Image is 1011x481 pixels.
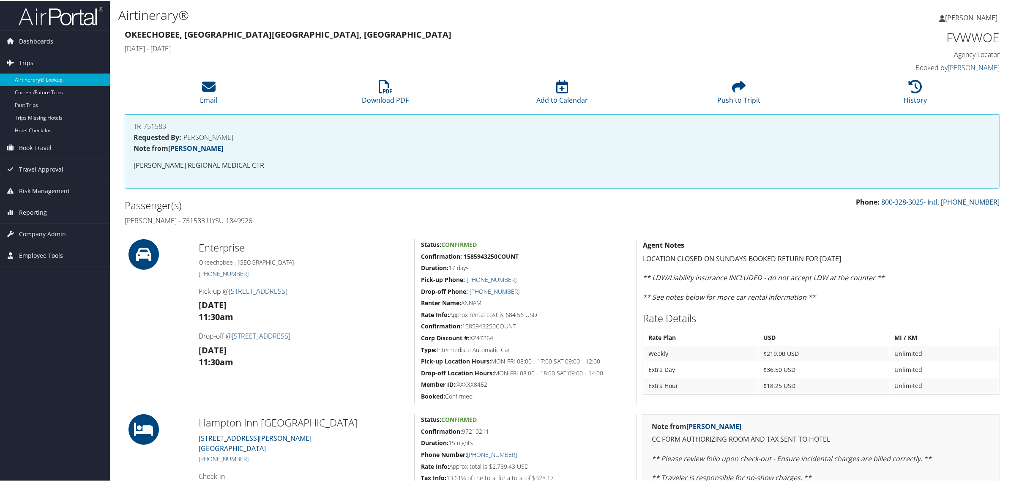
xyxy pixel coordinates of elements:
[199,257,408,266] h5: Okeechobee , [GEOGRAPHIC_DATA]
[421,287,468,295] strong: Drop-off Phone:
[421,263,448,271] strong: Duration:
[421,450,467,458] strong: Phone Number:
[232,331,290,340] a: [STREET_ADDRESS]
[421,356,630,365] h5: MON-FRI 08:00 - 17:00 SAT 09:00 - 12:00
[421,333,630,342] h5: XZ47264
[134,122,991,129] h4: TR-751583
[643,272,885,281] em: ** LDW/Liability insurance INCLUDED - do not accept LDW at the counter **
[717,84,760,104] a: Push to Tripit
[199,331,408,340] h4: Drop-off @
[199,344,227,355] strong: [DATE]
[118,5,710,23] h1: Airtinerary®
[199,355,233,367] strong: 11:30am
[125,197,556,212] h2: Passenger(s)
[19,180,70,201] span: Risk Management
[421,462,630,470] h5: Approx total is $2,739.43 USD
[421,380,455,388] strong: Member ID:
[19,5,103,25] img: airportal-logo.png
[125,43,778,52] h4: [DATE] - [DATE]
[759,329,890,344] th: USD
[467,275,516,283] a: [PHONE_NUMBER]
[421,438,448,446] strong: Duration:
[134,143,223,152] strong: Note from
[467,450,517,458] a: [PHONE_NUMBER]
[652,421,741,430] strong: Note from
[421,333,470,341] strong: Corp Discount #:
[199,298,227,310] strong: [DATE]
[643,310,1000,325] h2: Rate Details
[891,377,998,393] td: Unlimited
[19,52,33,73] span: Trips
[199,415,408,429] h2: Hampton Inn [GEOGRAPHIC_DATA]
[441,240,477,248] span: Confirmed
[441,415,477,423] span: Confirmed
[421,321,630,330] h5: 1585943250COUNT
[470,287,519,295] a: [PHONE_NUMBER]
[421,473,446,481] strong: Tax Info:
[536,84,588,104] a: Add to Calendar
[19,137,52,158] span: Book Travel
[125,28,451,39] strong: Okeechobee, [GEOGRAPHIC_DATA] [GEOGRAPHIC_DATA], [GEOGRAPHIC_DATA]
[421,426,630,435] h5: 97210211
[891,361,998,377] td: Unlimited
[421,426,462,435] strong: Confirmation:
[421,275,465,283] strong: Pick-up Phone:
[19,201,47,222] span: Reporting
[362,84,409,104] a: Download PDF
[904,84,927,104] a: History
[421,345,630,353] h5: Intermediate Automatic Car
[790,62,1000,71] h4: Booked by
[759,345,890,361] td: $219.00 USD
[948,62,1000,71] a: [PERSON_NAME]
[421,380,630,388] h5: @XXXX8452
[134,133,991,140] h4: [PERSON_NAME]
[644,329,758,344] th: Rate Plan
[759,377,890,393] td: $18.25 USD
[644,377,758,393] td: Extra Hour
[199,433,311,452] a: [STREET_ADDRESS][PERSON_NAME][GEOGRAPHIC_DATA]
[200,84,218,104] a: Email
[652,433,991,444] p: CC FORM AUTHORIZING ROOM AND TAX SENT TO HOTEL
[643,292,816,301] em: ** See notes below for more car rental information **
[790,28,1000,46] h1: FVWWOE
[644,345,758,361] td: Weekly
[19,158,63,179] span: Travel Approval
[199,471,408,480] h4: Check-in
[19,30,53,51] span: Dashboards
[168,143,223,152] a: [PERSON_NAME]
[421,415,441,423] strong: Status:
[199,286,408,295] h4: Pick-up @
[421,321,462,329] strong: Confirmation:
[643,240,684,249] strong: Agent Notes
[891,329,998,344] th: MI / KM
[421,298,630,306] h5: ANNAM
[421,310,449,318] strong: Rate Info:
[125,215,556,224] h4: [PERSON_NAME] - 751583 UYSU 1849926
[686,421,741,430] a: [PERSON_NAME]
[421,391,630,400] h5: Confirmed
[199,454,249,462] a: [PHONE_NUMBER]
[939,4,1006,30] a: [PERSON_NAME]
[891,345,998,361] td: Unlimited
[421,298,461,306] strong: Renter Name:
[421,345,437,353] strong: Type:
[421,240,441,248] strong: Status:
[790,49,1000,58] h4: Agency Locator
[421,310,630,318] h5: Approx rental cost is 684.56 USD
[229,286,287,295] a: [STREET_ADDRESS]
[19,223,66,244] span: Company Admin
[652,453,932,462] em: ** Please review folio upon check-out - Ensure incidental charges are billed correctly. **
[759,361,890,377] td: $36.50 USD
[881,197,1000,206] a: 800-328-3025- Intl. [PHONE_NUMBER]
[643,253,1000,264] p: LOCATION CLOSED ON SUNDAYS BOOKED RETURN FOR [DATE]
[199,310,233,322] strong: 11:30am
[134,159,991,170] p: [PERSON_NAME] REGIONAL MEDICAL CTR
[134,132,181,141] strong: Requested By:
[421,368,630,377] h5: MON-FRI 08:00 - 18:00 SAT 09:00 - 14:00
[421,263,630,271] h5: 17 days
[421,462,449,470] strong: Rate Info:
[856,197,880,206] strong: Phone:
[19,244,63,265] span: Employee Tools
[199,269,249,277] a: [PHONE_NUMBER]
[421,356,491,364] strong: Pick-up Location Hours:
